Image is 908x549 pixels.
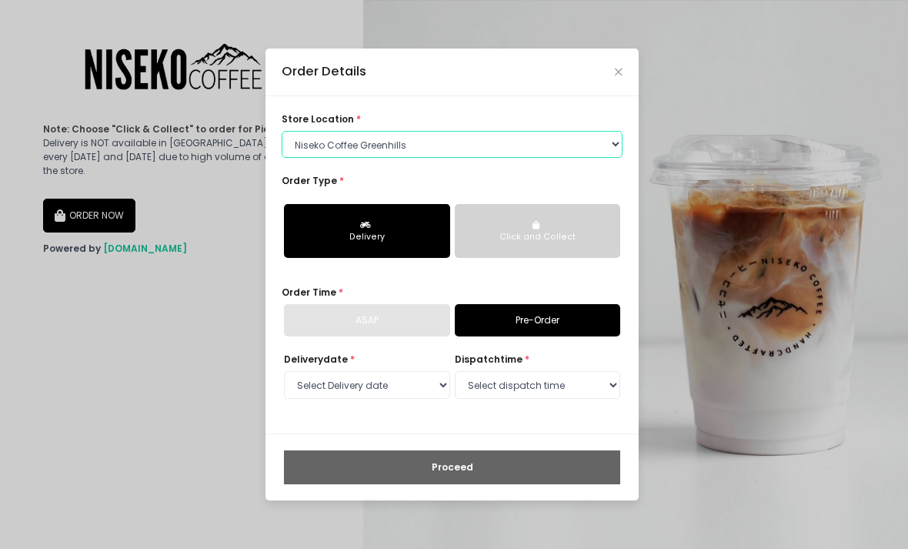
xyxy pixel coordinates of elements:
[284,204,450,258] button: Delivery
[455,204,621,258] button: Click and Collect
[284,353,348,366] span: Delivery date
[455,353,522,366] span: dispatch time
[282,112,354,126] span: store location
[282,174,337,187] span: Order Type
[465,231,611,243] div: Click and Collect
[284,450,620,484] button: Proceed
[455,304,621,336] a: Pre-Order
[294,231,440,243] div: Delivery
[615,69,623,76] button: Close
[282,62,366,82] div: Order Details
[282,286,336,299] span: Order Time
